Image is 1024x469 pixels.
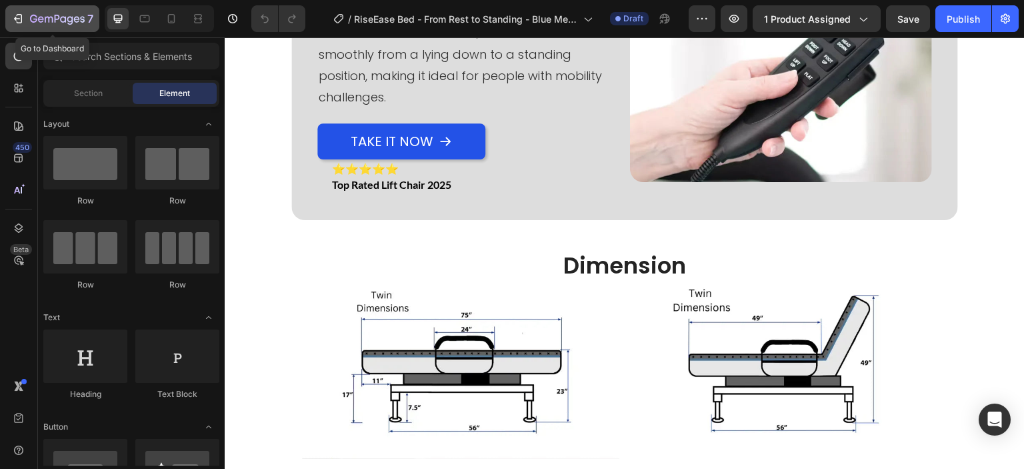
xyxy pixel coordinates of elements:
[159,87,190,99] span: Element
[135,195,219,207] div: Row
[225,37,1024,469] iframe: Design area
[43,43,219,69] input: Search Sections & Elements
[87,11,93,27] p: 7
[135,388,219,400] div: Text Block
[13,142,32,153] div: 450
[77,244,395,422] img: gempages_444032754925962250-af8d0e80-9a3b-45cb-9d65-7bed3f59f705.webp
[935,5,991,32] button: Publish
[107,141,227,153] strong: Top Rated Lift Chair 2025
[753,5,881,32] button: 1 product assigned
[43,118,69,130] span: Layout
[93,86,261,122] button: <p>Take It Now</p>
[897,13,919,25] span: Save
[126,94,209,114] p: Take It Now
[43,312,60,324] span: Text
[135,279,219,291] div: Row
[74,87,103,99] span: Section
[354,12,578,26] span: RiseEase Bed - From Rest to Standing - Blue Metal
[5,5,99,32] button: 7
[43,421,68,433] span: Button
[198,416,219,438] span: Toggle open
[10,244,32,255] div: Beta
[43,195,127,207] div: Row
[405,244,723,422] img: gempages_444032754925962250-0fc43068-5830-40c5-896e-90025242d57c.webp
[77,213,723,244] h2: Dimension
[886,5,930,32] button: Save
[979,404,1011,436] div: Open Intercom Messenger
[198,113,219,135] span: Toggle open
[348,12,351,26] span: /
[107,125,174,137] strong: ⭐⭐⭐⭐⭐
[623,13,643,25] span: Draft
[251,5,305,32] div: Undo/Redo
[43,388,127,400] div: Heading
[43,279,127,291] div: Row
[947,12,980,26] div: Publish
[198,307,219,328] span: Toggle open
[764,12,851,26] span: 1 product assigned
